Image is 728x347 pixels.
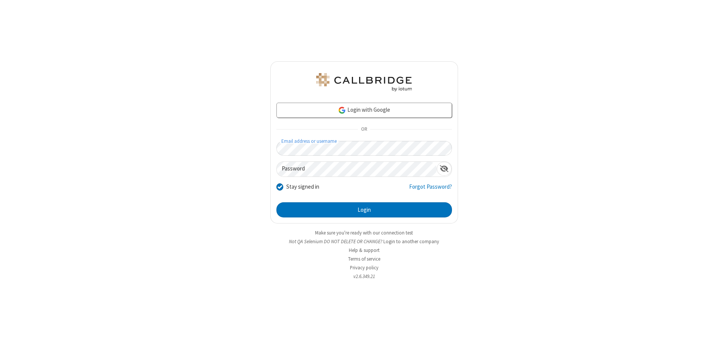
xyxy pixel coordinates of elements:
a: Make sure you're ready with our connection test [315,230,413,236]
label: Stay signed in [286,183,319,191]
input: Email address or username [276,141,452,156]
a: Privacy policy [350,264,378,271]
a: Forgot Password? [409,183,452,197]
a: Help & support [349,247,380,253]
div: Show password [437,162,452,176]
iframe: Chat [709,327,722,342]
li: Not QA Selenium DO NOT DELETE OR CHANGE? [270,238,458,245]
button: Login to another company [383,238,439,245]
li: v2.6.349.21 [270,273,458,280]
img: google-icon.png [338,106,346,114]
span: OR [358,124,370,135]
input: Password [277,162,437,177]
a: Login with Google [276,103,452,118]
img: QA Selenium DO NOT DELETE OR CHANGE [315,73,413,91]
button: Login [276,202,452,217]
a: Terms of service [348,256,380,262]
